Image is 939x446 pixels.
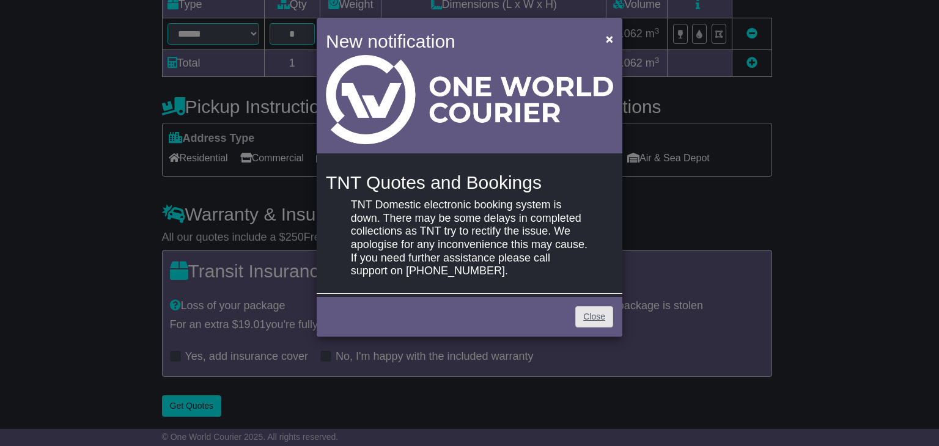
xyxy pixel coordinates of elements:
p: TNT Domestic electronic booking system is down. There may be some delays in completed collections... [351,199,588,278]
button: Close [600,26,619,51]
a: Close [575,306,613,327]
img: Light [326,55,613,144]
span: × [606,32,613,46]
h4: New notification [326,27,588,55]
h4: TNT Quotes and Bookings [326,172,613,192]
